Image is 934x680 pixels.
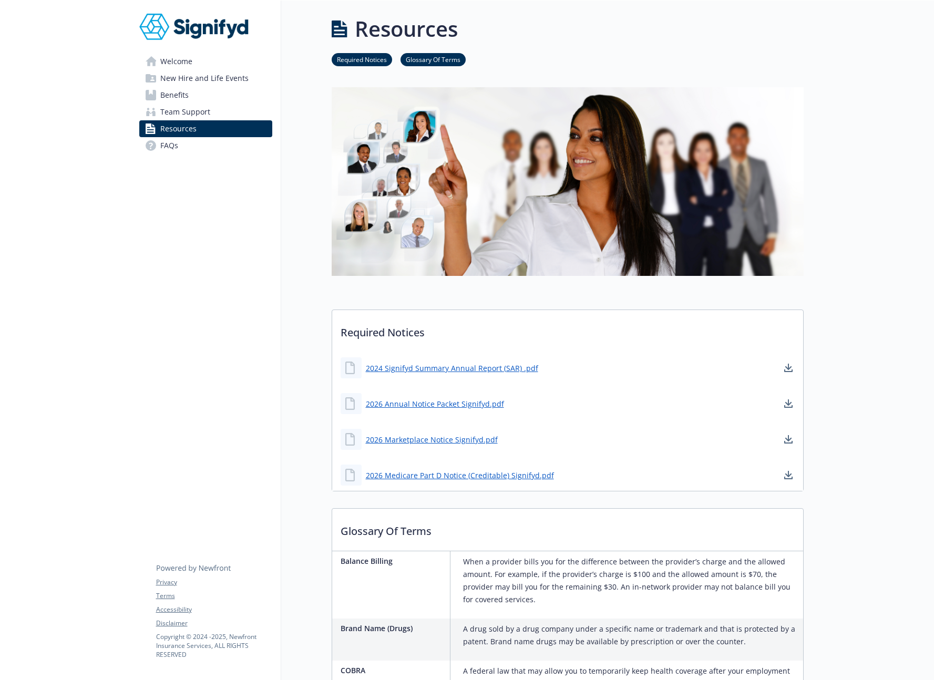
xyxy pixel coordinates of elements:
a: download document [782,397,795,410]
p: Required Notices [332,310,803,349]
a: New Hire and Life Events [139,70,272,87]
a: Privacy [156,578,272,587]
a: Benefits [139,87,272,104]
h1: Resources [355,13,458,45]
p: COBRA [341,665,446,676]
span: Benefits [160,87,189,104]
a: 2026 Annual Notice Packet Signifyd.pdf [366,398,504,409]
p: When a provider bills you for the difference between the provider’s charge and the allowed amount... [463,555,799,606]
a: download document [782,469,795,481]
a: Glossary Of Terms [401,54,466,64]
p: A drug sold by a drug company under a specific name or trademark and that is protected by a paten... [463,623,799,648]
a: 2026 Marketplace Notice Signifyd.pdf [366,434,498,445]
span: Welcome [160,53,192,70]
a: Resources [139,120,272,137]
p: Glossary Of Terms [332,509,803,548]
a: Accessibility [156,605,272,614]
a: Disclaimer [156,619,272,628]
span: Team Support [160,104,210,120]
a: Terms [156,591,272,601]
a: 2024 Signifyd Summary Annual Report (SAR) .pdf [366,363,538,374]
span: Resources [160,120,197,137]
a: FAQs [139,137,272,154]
p: Balance Billing [341,555,446,566]
a: 2026 Medicare Part D Notice (Creditable) Signifyd.pdf [366,470,554,481]
span: FAQs [160,137,178,154]
a: download document [782,433,795,446]
a: download document [782,362,795,374]
img: resources page banner [332,87,804,276]
a: Required Notices [332,54,392,64]
p: Copyright © 2024 - 2025 , Newfront Insurance Services, ALL RIGHTS RESERVED [156,632,272,659]
a: Team Support [139,104,272,120]
p: Brand Name (Drugs) [341,623,446,634]
span: New Hire and Life Events [160,70,249,87]
a: Welcome [139,53,272,70]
